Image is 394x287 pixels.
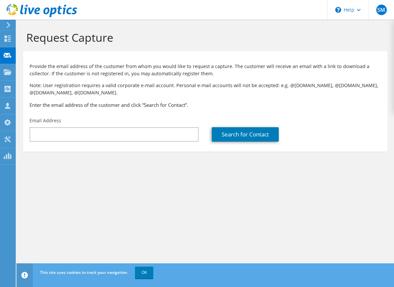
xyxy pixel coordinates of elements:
[335,7,341,13] svg: \n
[26,31,381,44] h1: Request Capture
[30,101,381,108] h3: Enter the email address of the customer and click “Search for Contact”.
[30,82,381,96] p: Note: User registration requires a valid corporate e-mail account. Personal e-mail accounts will ...
[40,270,128,275] span: This site uses cookies to track your navigation.
[30,63,381,77] p: Provide the email address of the customer from whom you would like to request a capture. The cust...
[135,267,153,278] a: OK
[30,117,61,124] label: Email Address
[376,5,387,15] span: SM
[212,127,279,142] a: Search for Contact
